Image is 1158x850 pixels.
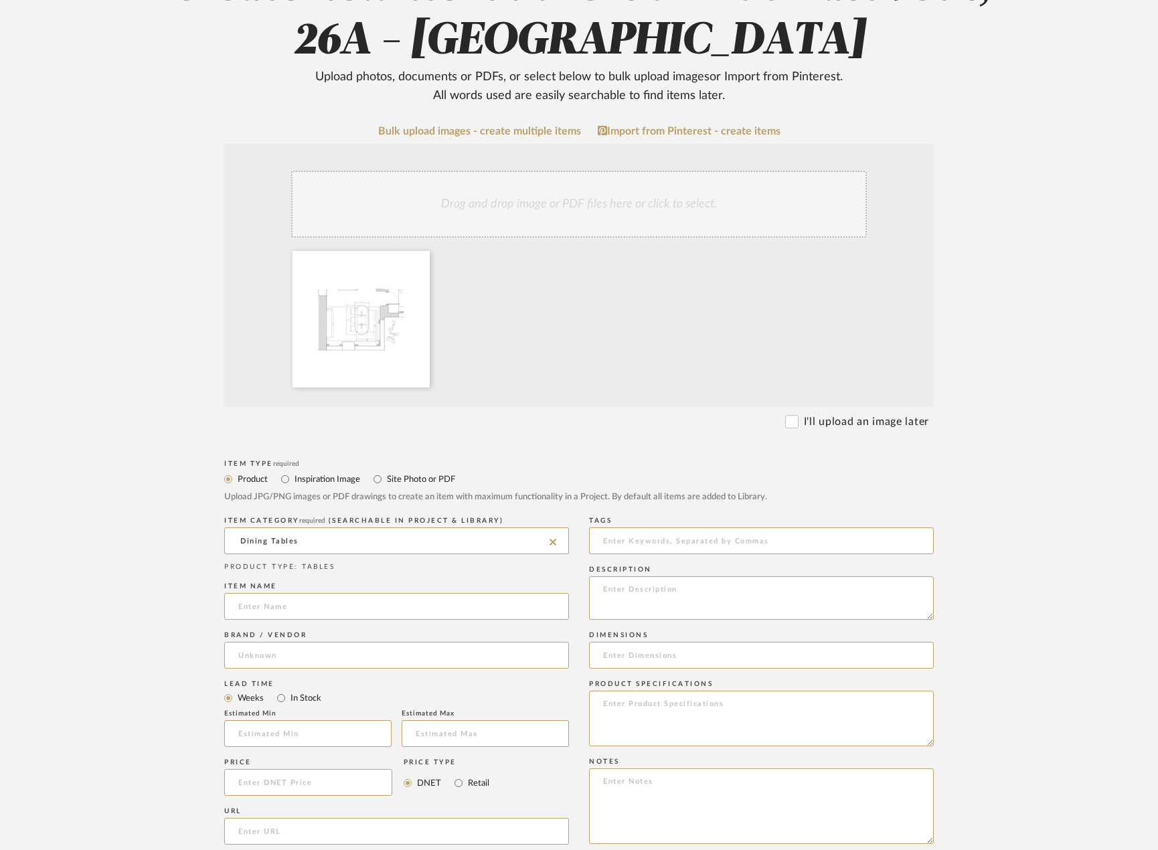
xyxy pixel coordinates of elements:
span: (Searchable in Project & Library) [329,517,504,524]
div: Upload JPG/PNG images or PDF drawings to create an item with maximum functionality in a Project. ... [224,491,934,504]
label: Inspiration Image [293,472,360,487]
label: Retail [467,776,489,790]
label: Site Photo or PDF [386,472,455,487]
input: Estimated Min [224,720,392,747]
input: Type a category to search and select [224,527,569,554]
span: required [299,517,325,524]
span: : TABLES [295,564,335,570]
input: Estimated Max [402,720,569,747]
input: Enter DNET Price [224,769,392,796]
mat-radio-group: Select item type [224,689,569,706]
mat-radio-group: Select item type [224,471,934,487]
div: Estimated Max [402,709,569,717]
div: URL [224,807,569,815]
div: Price Type [404,758,489,766]
label: DNET [416,776,441,790]
input: Enter URL [224,818,569,845]
div: Item name [224,582,569,590]
div: Dimensions [589,631,934,639]
div: Price [224,758,392,766]
a: Bulk upload images - create multiple items [378,126,581,137]
label: In Stock [289,691,321,705]
div: Upload photos, documents or PDFs, or select below to bulk upload images or Import from Pinterest ... [305,68,853,105]
div: Item Type [224,460,934,468]
span: required [273,460,299,467]
div: Lead Time [224,680,569,688]
input: Enter Keywords, Separated by Commas [589,527,934,554]
input: Unknown [224,642,569,669]
div: ITEM CATEGORY [224,517,569,525]
input: Enter Name [224,593,569,620]
div: Tags [589,517,934,525]
div: Brand / Vendor [224,631,569,639]
mat-radio-group: Select price type [404,769,489,796]
label: I'll upload an image later [804,414,929,430]
div: Estimated Min [224,709,392,717]
input: Enter Dimensions [589,642,934,669]
div: Description [589,566,934,574]
label: Weeks [236,691,264,705]
div: Product Specifications [589,680,934,688]
label: Product [236,472,268,487]
div: Notes [589,758,934,766]
div: PRODUCT TYPE [224,562,569,572]
a: Import from Pinterest - create items [598,125,780,137]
